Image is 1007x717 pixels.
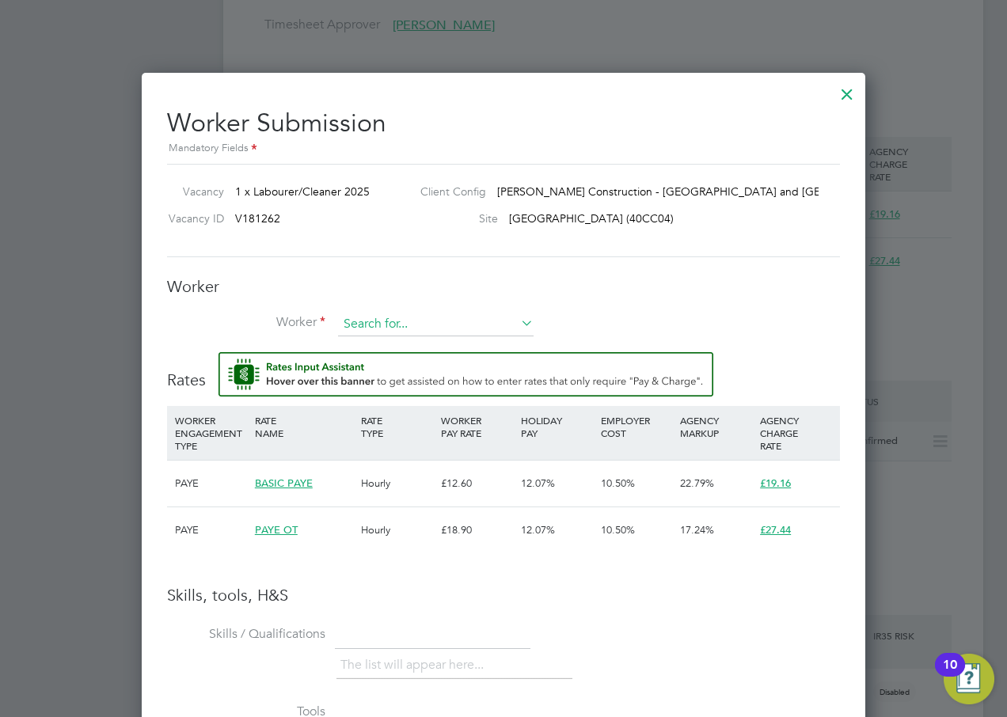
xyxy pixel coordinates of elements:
[760,476,791,490] span: £19.16
[497,184,916,199] span: [PERSON_NAME] Construction - [GEOGRAPHIC_DATA] and [GEOGRAPHIC_DATA]
[167,352,840,390] h3: Rates
[167,140,840,157] div: Mandatory Fields
[167,585,840,605] h3: Skills, tools, H&S
[437,461,517,506] div: £12.60
[171,461,251,506] div: PAYE
[437,406,517,447] div: WORKER PAY RATE
[680,476,714,490] span: 22.79%
[601,476,635,490] span: 10.50%
[437,507,517,553] div: £18.90
[357,507,437,553] div: Hourly
[597,406,677,447] div: EMPLOYER COST
[167,276,840,297] h3: Worker
[161,184,224,199] label: Vacancy
[680,523,714,537] span: 17.24%
[357,461,437,506] div: Hourly
[408,211,498,226] label: Site
[171,406,251,460] div: WORKER ENGAGEMENT TYPE
[944,654,994,704] button: Open Resource Center, 10 new notifications
[408,184,486,199] label: Client Config
[167,314,325,331] label: Worker
[218,352,713,396] button: Rate Assistant
[235,211,280,226] span: V181262
[517,406,597,447] div: HOLIDAY PAY
[340,654,490,676] li: The list will appear here...
[676,406,756,447] div: AGENCY MARKUP
[521,523,555,537] span: 12.07%
[255,476,313,490] span: BASIC PAYE
[601,523,635,537] span: 10.50%
[171,507,251,553] div: PAYE
[251,406,357,447] div: RATE NAME
[338,313,534,336] input: Search for...
[255,523,298,537] span: PAYE OT
[756,406,836,460] div: AGENCY CHARGE RATE
[357,406,437,447] div: RATE TYPE
[161,211,224,226] label: Vacancy ID
[943,665,957,685] div: 10
[167,95,840,157] h2: Worker Submission
[760,523,791,537] span: £27.44
[521,476,555,490] span: 12.07%
[167,626,325,643] label: Skills / Qualifications
[509,211,674,226] span: [GEOGRAPHIC_DATA] (40CC04)
[235,184,370,199] span: 1 x Labourer/Cleaner 2025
